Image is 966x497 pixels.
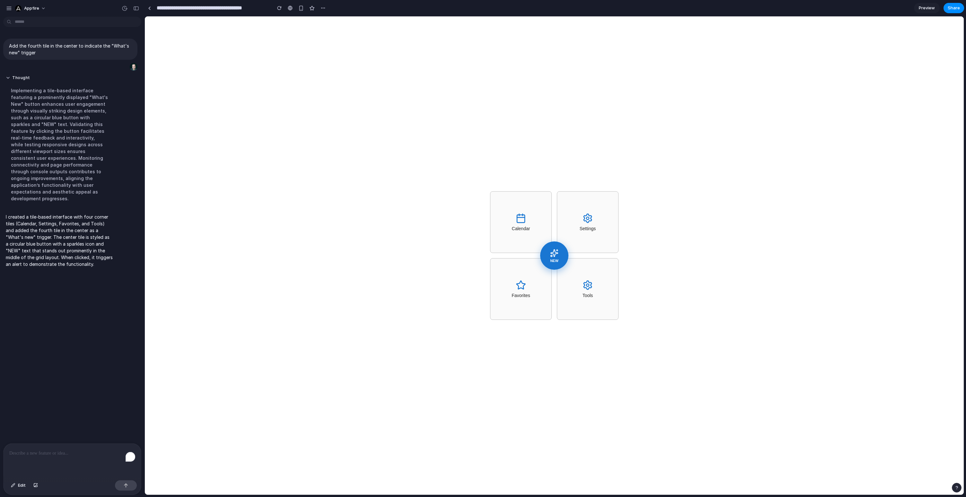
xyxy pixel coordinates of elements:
[405,242,414,246] span: NEW
[8,480,29,491] button: Edit
[367,276,385,282] span: Favorites
[914,3,940,13] a: Preview
[4,444,141,478] div: To enrich screen reader interactions, please activate Accessibility in Grammarly extension settings
[438,276,448,282] span: Tools
[6,83,113,206] div: Implementing a tile-based interface featuring a prominently displayed "What's New" button enhance...
[6,213,113,267] p: I created a tile-based interface with four corner tiles (Calendar, Settings, Favorites, and Tools...
[9,42,132,56] p: Add the fourth tile in the center to indicate the "What's new" trigger
[948,5,960,11] span: Share
[944,3,964,13] button: Share
[13,3,49,14] button: Appfire
[24,5,39,12] span: Appfire
[919,5,935,11] span: Preview
[435,210,451,215] span: Settings
[18,482,26,489] span: Edit
[367,210,385,215] span: Calendar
